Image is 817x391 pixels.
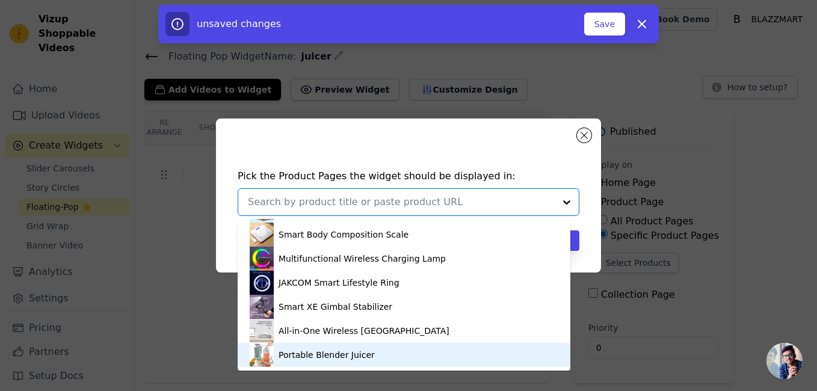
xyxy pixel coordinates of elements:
div: Portable Blender Juicer [279,349,375,361]
button: Save [584,13,625,35]
img: product thumbnail [250,319,274,343]
div: JAKCOM Smart Lifestyle Ring [279,277,399,289]
div: All-in-One Wireless [GEOGRAPHIC_DATA] [279,325,449,337]
img: product thumbnail [250,295,274,319]
div: Smart XE Gimbal Stabilizer [279,301,392,313]
button: Close modal [577,128,591,143]
img: product thumbnail [250,223,274,247]
h4: Pick the Product Pages the widget should be displayed in: [238,169,579,183]
img: product thumbnail [250,271,274,295]
span: unsaved changes [197,18,281,29]
img: product thumbnail [250,247,274,271]
img: product thumbnail [250,343,274,367]
div: Multifunctional Wireless Charging Lamp [279,253,446,265]
div: Smart Body Composition Scale [279,229,408,241]
input: Search by product title or paste product URL [248,195,555,209]
a: Open chat [766,343,803,379]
